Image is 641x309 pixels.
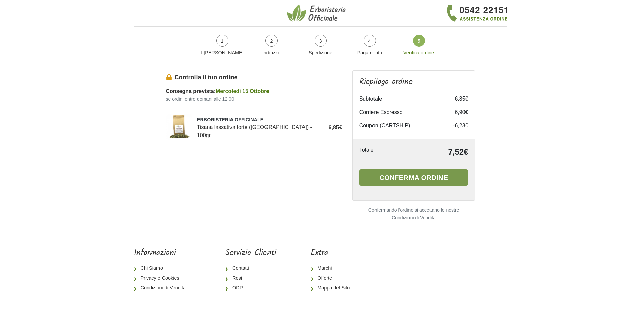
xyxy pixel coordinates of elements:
h4: Riepilogo ordine [359,77,468,87]
span: Mercoledì 15 Ottobre [216,88,269,94]
a: Mappa del Sito [311,283,355,293]
a: Offerte [311,273,355,283]
img: Erboristeria Officinale [287,4,348,22]
small: Confermando l'ordine si accettano le nostre [352,207,475,221]
td: Coupon (CARTSHIP) [359,119,441,132]
a: Resi [225,273,276,283]
a: Contatti [225,263,276,273]
a: Marchi [311,263,355,273]
h5: Extra [311,248,355,258]
div: Consegna prevista: [166,87,342,95]
p: Spedizione [299,49,343,57]
img: Tisana lassativa forte (NV) - 100gr [166,114,192,140]
p: Pagamento [348,49,392,57]
span: 6,85€ [329,125,342,130]
td: Corriere Espresso [359,106,441,119]
span: 3 [315,35,327,47]
td: 6,85€ [441,92,468,106]
p: Indirizzo [250,49,293,57]
td: -6,23€ [441,119,468,132]
p: Verifica ordine [397,49,441,57]
small: se ordini entro domani alle 12:00 [166,95,342,103]
p: I [PERSON_NAME] [201,49,244,57]
a: Condizioni di Vendita [352,214,475,221]
span: 2 [265,35,278,47]
a: ODR [225,283,276,293]
div: Tisana lassativa forte ([GEOGRAPHIC_DATA]) - 100gr [197,116,319,140]
td: 7,52€ [404,146,468,158]
legend: Controlla il tuo ordine [166,73,342,82]
span: 1 [216,35,228,47]
td: Subtotale [359,92,441,106]
h5: Informazioni [134,248,191,258]
a: Chi Siamo [134,263,191,273]
span: 5 [413,35,425,47]
span: 4 [364,35,376,47]
a: Condizioni di Vendita [134,283,191,293]
span: ERBORISTERIA OFFICINALE [197,116,319,124]
a: Privacy e Cookies [134,273,191,283]
u: Condizioni di Vendita [392,215,436,220]
td: 6,90€ [441,106,468,119]
h5: Servizio Clienti [225,248,276,258]
iframe: fb:page Facebook Social Plugin [389,248,507,272]
button: Conferma ordine [359,169,468,186]
td: Totale [359,146,405,158]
